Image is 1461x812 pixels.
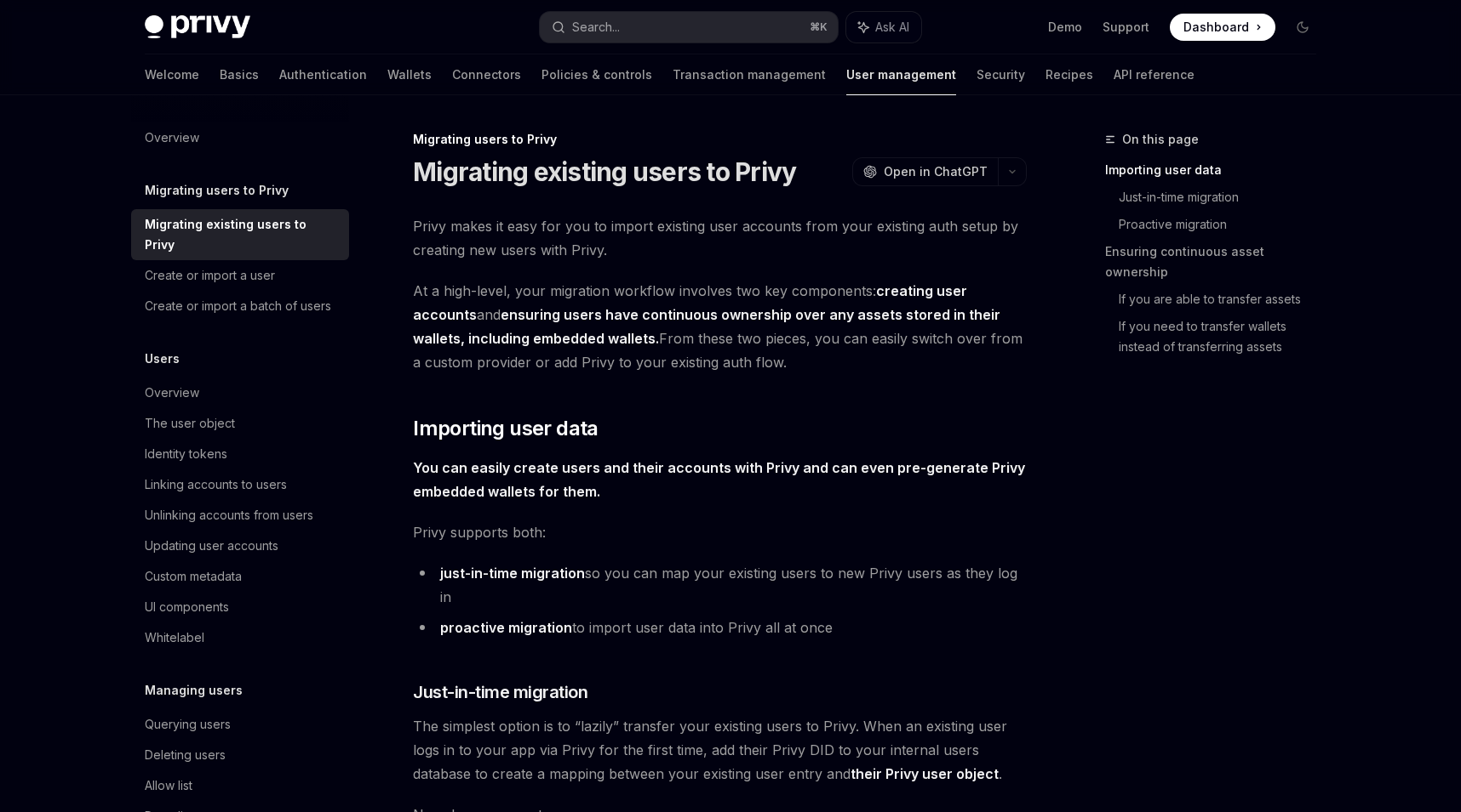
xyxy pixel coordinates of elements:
span: Open in ChatGPT [884,163,988,180]
a: Proactive migration [1119,211,1330,238]
li: so you can map your existing users to new Privy users as they log in [413,561,1027,609]
h5: Migrating users to Privy [145,180,289,201]
li: to import user data into Privy all at once [413,616,1027,639]
strong: ensuring users have continuous ownership over any assets stored in their wallets, including embed... [413,306,1000,347]
span: Privy makes it easy for you to import existing user accounts from your existing auth setup by cre... [413,214,1027,262]
span: Dashboard [1183,19,1249,36]
a: Just-in-time migration [1119,184,1330,211]
a: Basics [220,54,259,95]
div: UI components [145,597,229,617]
a: proactive migration [440,619,572,637]
a: Ensuring continuous asset ownership [1105,238,1330,286]
a: Recipes [1046,54,1093,95]
a: Welcome [145,54,199,95]
span: Just-in-time migration [413,680,587,704]
a: Overview [131,122,349,153]
div: Create or import a batch of users [145,296,331,316]
a: Updating user accounts [131,531,349,561]
a: Policies & controls [541,54,652,95]
a: Connectors [452,54,521,95]
div: Create or import a user [145,265,275,286]
a: their Privy user object [851,765,999,783]
div: Identity tokens [145,444,227,464]
div: Migrating users to Privy [413,131,1027,148]
a: The user object [131,408,349,439]
a: Deleting users [131,740,349,770]
span: The simplest option is to “lazily” transfer your existing users to Privy. When an existing user l... [413,714,1027,786]
div: Whitelabel [145,627,204,648]
span: On this page [1122,129,1199,150]
span: Privy supports both: [413,520,1027,544]
div: Migrating existing users to Privy [145,214,339,255]
h1: Migrating existing users to Privy [413,156,796,187]
span: Ask AI [875,19,909,36]
a: Custom metadata [131,561,349,592]
div: Overview [145,383,199,403]
a: Security [977,54,1025,95]
img: dark logo [145,15,250,39]
h5: Users [145,349,180,369]
div: Linking accounts to users [145,474,287,495]
div: Overview [145,128,199,148]
a: Importing user data [1105,156,1330,184]
a: Allow list [131,770,349,801]
a: UI components [131,592,349,622]
strong: You can easily create users and their accounts with Privy and can even pre-generate Privy embedde... [413,459,1025,500]
span: At a high-level, your migration workflow involves two key components: and From these two pieces, ... [413,279,1027,374]
a: If you need to transfer wallets instead of transferring assets [1119,313,1330,361]
span: Importing user data [413,415,599,442]
a: If you are able to transfer assets [1119,286,1330,313]
div: The user object [145,413,235,434]
button: Ask AI [846,12,921,43]
a: Transaction management [673,54,826,95]
a: Create or import a batch of users [131,291,349,321]
a: Create or import a user [131,260,349,291]
div: Allow list [145,775,192,796]
div: Unlinking accounts from users [145,505,313,525]
a: Demo [1048,19,1082,36]
a: API reference [1114,54,1195,95]
a: Support [1103,19,1149,36]
div: Custom metadata [145,566,242,587]
a: Linking accounts to users [131,469,349,500]
a: Migrating existing users to Privy [131,209,349,260]
div: Deleting users [145,745,226,765]
span: ⌘ K [810,20,828,34]
a: Wallets [387,54,432,95]
a: User management [846,54,956,95]
a: Overview [131,378,349,408]
h5: Managing users [145,680,243,701]
div: Updating user accounts [145,536,278,556]
div: Querying users [145,714,231,735]
a: Whitelabel [131,622,349,653]
button: Search...⌘K [540,12,838,43]
a: Identity tokens [131,439,349,469]
button: Toggle dark mode [1289,14,1316,41]
a: just-in-time migration [440,565,585,582]
div: Search... [572,17,620,37]
a: Querying users [131,709,349,740]
button: Open in ChatGPT [852,157,998,186]
a: Unlinking accounts from users [131,500,349,531]
a: Dashboard [1170,14,1275,41]
a: Authentication [279,54,367,95]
